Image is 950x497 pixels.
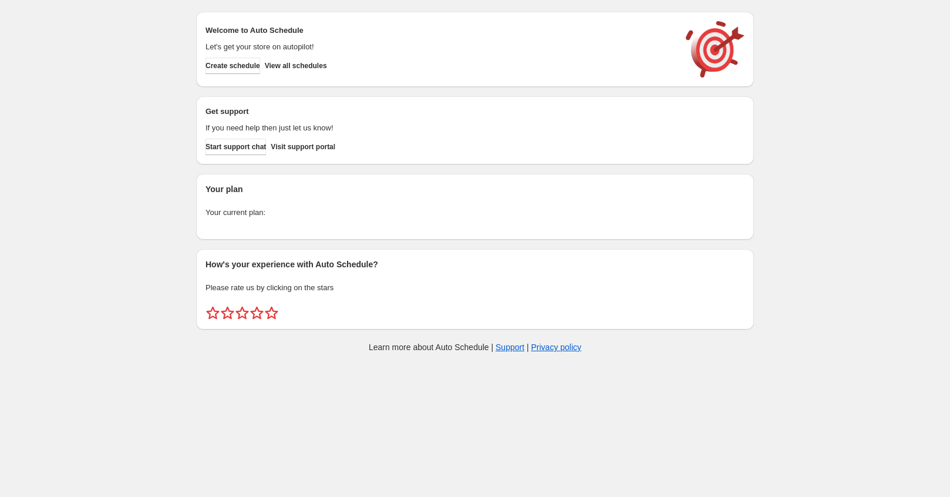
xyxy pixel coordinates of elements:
[271,139,335,155] a: Visit support portal
[206,258,744,270] h2: How's your experience with Auto Schedule?
[271,142,335,152] span: Visit support portal
[265,58,327,74] button: View all schedules
[206,142,266,152] span: Start support chat
[206,183,744,195] h2: Your plan
[206,25,674,36] h2: Welcome to Auto Schedule
[206,61,260,70] span: Create schedule
[206,282,744,294] p: Please rate us by clicking on the stars
[369,341,581,353] p: Learn more about Auto Schedule | |
[206,41,674,53] p: Let's get your store on autopilot!
[265,61,327,70] span: View all schedules
[206,139,266,155] a: Start support chat
[206,122,674,134] p: If you need help then just let us know!
[531,342,582,352] a: Privacy policy
[206,106,674,117] h2: Get support
[496,342,524,352] a: Support
[206,58,260,74] button: Create schedule
[206,207,744,219] p: Your current plan:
